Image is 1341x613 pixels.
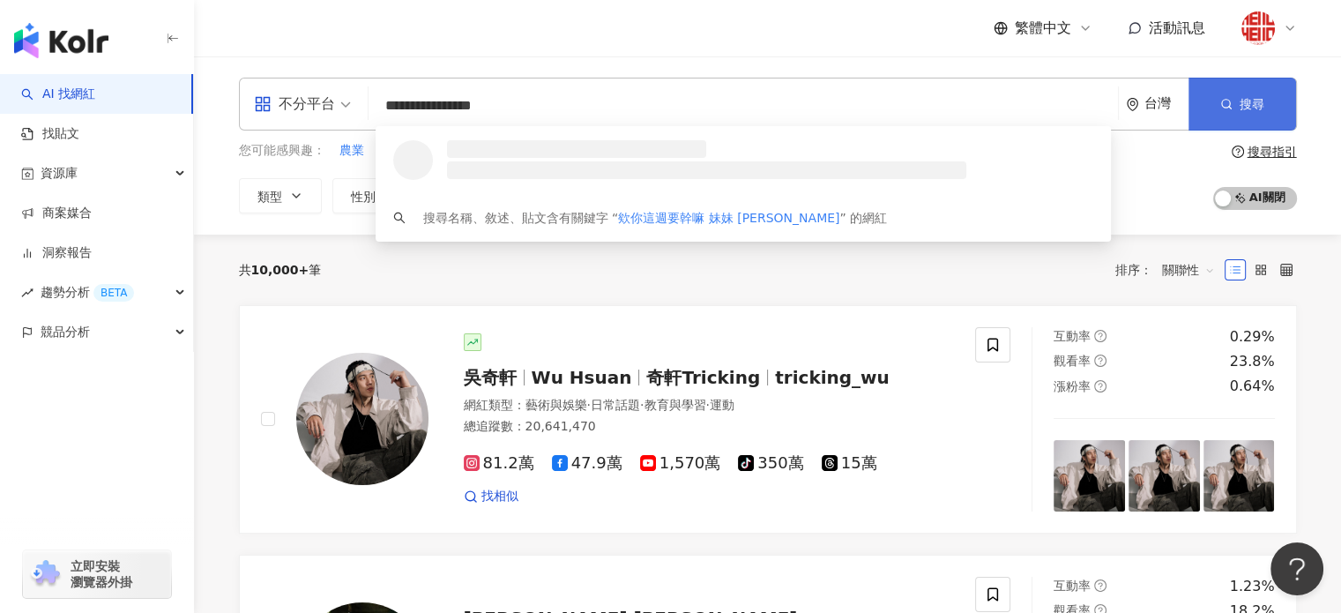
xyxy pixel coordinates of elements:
[1241,11,1275,45] img: %E5%A5%BD%E4%BA%8Blogo20180824.png
[21,287,34,299] span: rise
[1054,354,1091,368] span: 觀看率
[1203,440,1275,512] img: post-image
[41,153,78,193] span: 資源庫
[239,263,322,277] div: 共 筆
[464,367,517,388] span: 吳奇軒
[23,550,171,598] a: chrome extension立即安裝 瀏覽器外掛
[351,190,376,204] span: 性別
[239,305,1297,534] a: KOL Avatar吳奇軒Wu Hsuan奇軒Trickingtricking_wu網紅類型：藝術與娛樂·日常話題·教育與學習·運動總追蹤數：20,641,47081.2萬47.9萬1,570萬...
[393,212,406,224] span: search
[1230,577,1275,596] div: 1.23%
[552,454,622,473] span: 47.9萬
[1126,98,1139,111] span: environment
[28,560,63,588] img: chrome extension
[525,398,587,412] span: 藝術與娛樂
[464,397,955,415] div: 網紅類型 ：
[1240,97,1264,111] span: 搜尋
[1094,330,1106,342] span: question-circle
[21,244,92,262] a: 洞察報告
[1054,329,1091,343] span: 互動率
[1054,440,1125,512] img: post-image
[71,558,132,590] span: 立即安裝 瀏覽器外掛
[21,86,95,103] a: searchAI 找網紅
[1015,19,1071,38] span: 繁體中文
[93,284,134,302] div: BETA
[41,312,90,352] span: 競品分析
[1054,579,1091,593] span: 互動率
[21,205,92,222] a: 商案媒合
[738,454,803,473] span: 350萬
[775,367,890,388] span: tricking_wu
[640,454,721,473] span: 1,570萬
[239,178,322,213] button: 類型
[1232,146,1244,158] span: question-circle
[822,454,877,473] span: 15萬
[423,208,888,228] div: 搜尋名稱、敘述、貼文含有關鍵字 “ ” 的網紅
[1230,377,1275,396] div: 0.64%
[1270,542,1323,595] iframe: Help Scout Beacon - Open
[339,141,365,161] button: 農業
[464,488,518,505] a: 找相似
[710,398,734,412] span: 運動
[1129,440,1200,512] img: post-image
[254,90,335,118] div: 不分平台
[251,263,309,277] span: 10,000+
[1094,579,1106,592] span: question-circle
[1054,379,1091,393] span: 漲粉率
[644,398,705,412] span: 教育與學習
[257,190,282,204] span: 類型
[21,125,79,143] a: 找貼文
[332,178,415,213] button: 性別
[481,488,518,505] span: 找相似
[1188,78,1296,131] button: 搜尋
[1162,256,1215,284] span: 關聯性
[591,398,640,412] span: 日常話題
[705,398,709,412] span: ·
[254,95,272,113] span: appstore
[41,273,134,312] span: 趨勢分析
[339,142,364,160] span: 農業
[1248,145,1297,159] div: 搜尋指引
[640,398,644,412] span: ·
[1144,96,1188,111] div: 台灣
[618,211,839,225] span: 欸你這週要幹嘛 妹妹 [PERSON_NAME]
[587,398,591,412] span: ·
[464,418,955,436] div: 總追蹤數 ： 20,641,470
[1230,352,1275,371] div: 23.8%
[296,353,428,485] img: KOL Avatar
[1094,355,1106,367] span: question-circle
[532,367,632,388] span: Wu Hsuan
[1115,256,1225,284] div: 排序：
[239,142,325,160] span: 您可能感興趣：
[646,367,760,388] span: 奇軒Tricking
[14,23,108,58] img: logo
[1094,380,1106,392] span: question-circle
[1149,19,1205,36] span: 活動訊息
[1230,327,1275,347] div: 0.29%
[464,454,534,473] span: 81.2萬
